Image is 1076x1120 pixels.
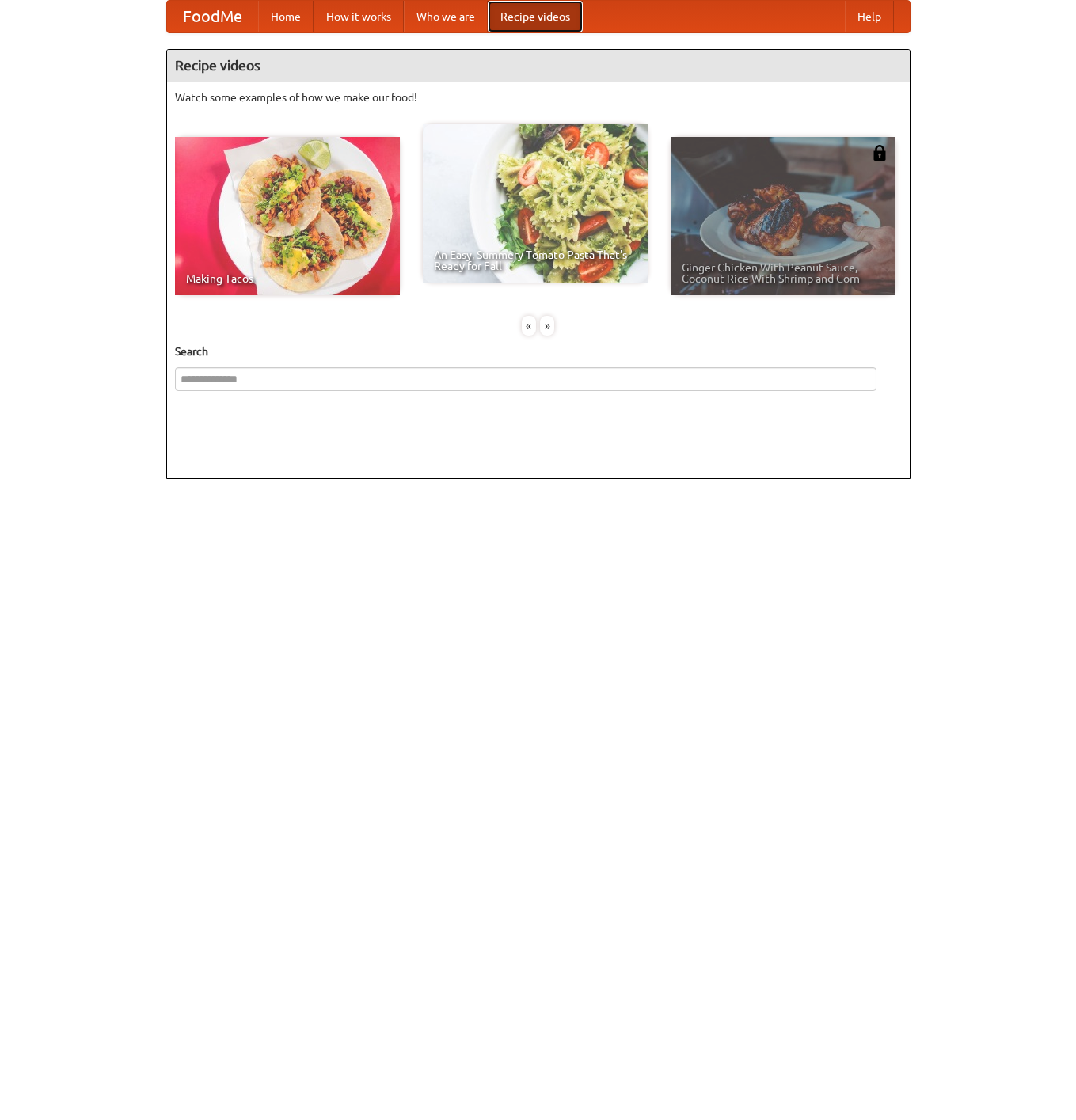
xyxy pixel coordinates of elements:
span: Making Tacos [186,273,389,284]
h5: Search [175,344,902,359]
div: » [540,316,554,336]
div: « [522,316,536,336]
p: Watch some examples of how we make our food! [175,89,902,105]
a: Home [258,1,314,32]
a: How it works [314,1,404,32]
a: An Easy, Summery Tomato Pasta That's Ready for Fall [423,124,648,283]
img: 483408.png [872,145,888,161]
span: An Easy, Summery Tomato Pasta That's Ready for Fall [434,249,637,271]
a: Help [845,1,894,32]
a: FoodMe [167,1,258,32]
h4: Recipe videos [167,50,910,82]
a: Making Tacos [175,137,400,295]
a: Recipe videos [488,1,583,32]
a: Who we are [404,1,488,32]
